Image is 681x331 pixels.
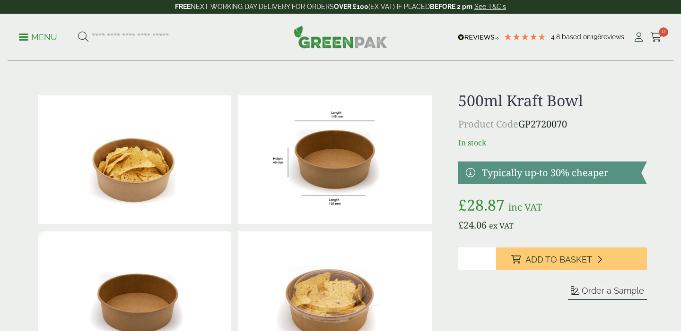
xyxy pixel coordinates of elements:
img: GreenPak Supplies [294,25,387,48]
span: reviews [601,33,624,41]
i: Cart [650,33,662,42]
p: Menu [19,32,57,43]
span: 196 [591,33,601,41]
a: Menu [19,32,57,41]
span: £ [458,195,467,215]
bdi: 28.87 [458,195,505,215]
span: Based on [562,33,591,41]
p: GP2720070 [458,117,647,131]
span: Product Code [458,118,518,130]
a: See T&C's [474,3,506,10]
span: Add to Basket [525,255,592,265]
div: 4.79 Stars [504,33,546,41]
p: In stock [458,137,647,148]
span: 4.8 [551,33,562,41]
button: Add to Basket [496,247,647,270]
img: Kraft Bowl 500ml With Nachos [38,95,231,224]
button: Order a Sample [568,285,647,300]
strong: OVER £100 [334,3,368,10]
span: 0 [659,27,668,37]
img: REVIEWS.io [458,34,499,41]
a: 0 [650,30,662,44]
span: inc VAT [508,201,542,213]
h1: 500ml Kraft Bowl [458,92,647,110]
i: My Account [633,33,645,42]
strong: FREE [175,3,191,10]
span: Order a Sample [582,286,644,296]
img: KraftBowl_500 [238,95,431,224]
bdi: 24.06 [458,219,487,231]
span: £ [458,219,463,231]
strong: BEFORE 2 pm [430,3,472,10]
span: ex VAT [489,221,514,231]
